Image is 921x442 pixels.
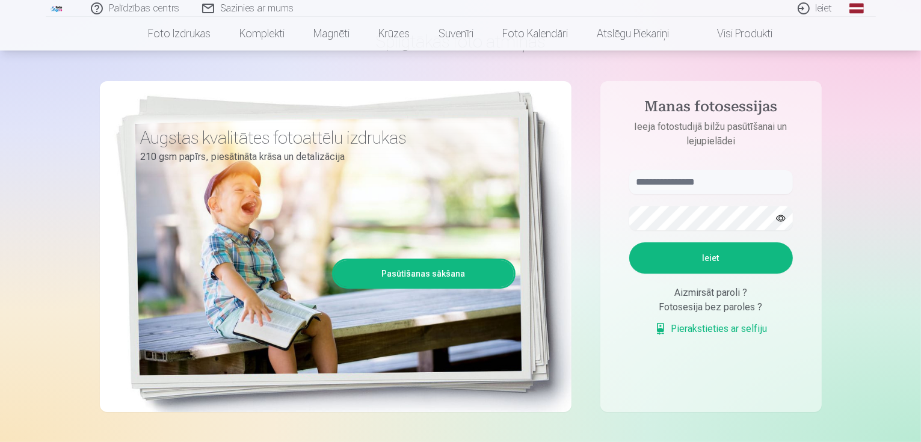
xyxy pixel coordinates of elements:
p: 210 gsm papīrs, piesātināta krāsa un detalizācija [141,149,507,165]
h4: Manas fotosessijas [617,98,805,120]
a: Atslēgu piekariņi [583,17,684,51]
a: Pierakstieties ar selfiju [655,322,768,336]
a: Visi produkti [684,17,787,51]
p: Ieeja fotostudijā bilžu pasūtīšanai un lejupielādei [617,120,805,149]
a: Komplekti [226,17,300,51]
h3: Augstas kvalitātes fotoattēlu izdrukas [141,127,507,149]
div: Aizmirsāt paroli ? [629,286,793,300]
a: Krūzes [365,17,425,51]
a: Foto kalendāri [488,17,583,51]
button: Ieiet [629,242,793,274]
a: Foto izdrukas [134,17,226,51]
a: Suvenīri [425,17,488,51]
div: Fotosesija bez paroles ? [629,300,793,315]
img: /fa1 [51,5,64,12]
a: Magnēti [300,17,365,51]
a: Pasūtīšanas sākšana [334,260,514,287]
